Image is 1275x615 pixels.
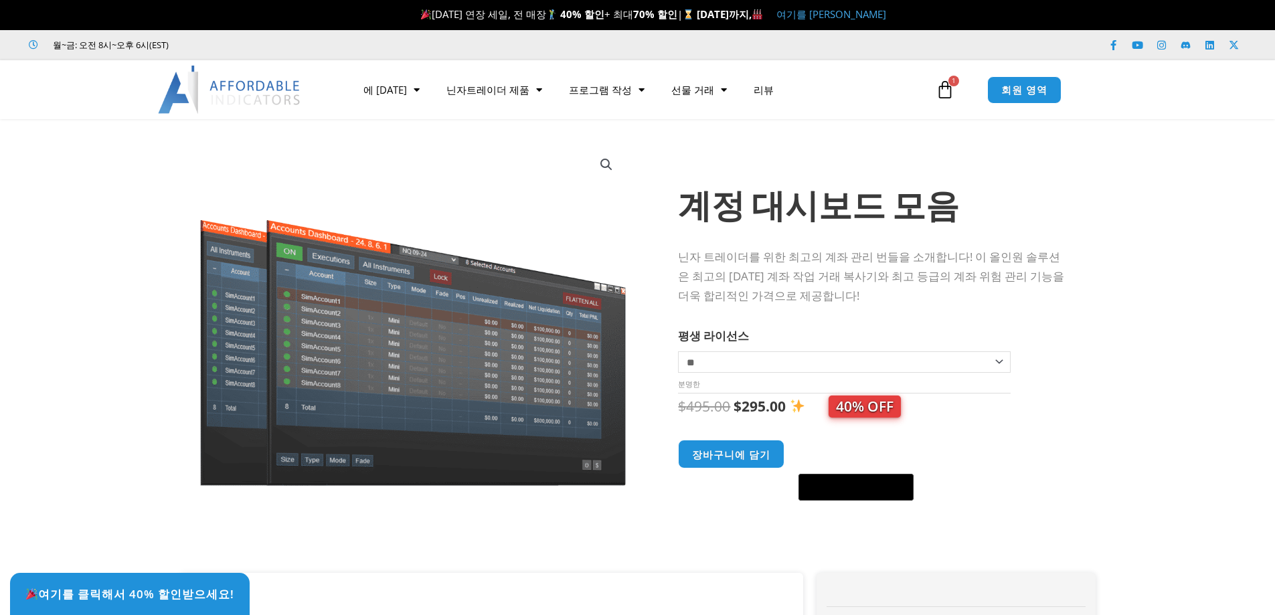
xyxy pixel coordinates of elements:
img: ⌛ [683,9,693,19]
font: [DATE]까지, [697,7,752,21]
a: 여기를 [PERSON_NAME] [776,7,886,21]
bdi: 495.00 [678,397,730,416]
font: 닌자 트레이더를 위한 최고의 계좌 관리 번들을 소개합니다! 이 올인원 솔루션은 최고의 [DATE] 계좌 작업 거래 복사기와 최고 등급의 계좌 위험 관리 기능을 더욱 합리적인 ... [678,249,1064,303]
font: 프로그램 작성 [569,83,632,96]
a: 리뷰 [740,74,787,105]
iframe: Trustpilot에서 제공하는 고객 리뷰 [187,38,388,52]
img: 🎉 [421,9,431,19]
font: 월~금: 오전 8시~오후 6시(EST) [53,39,169,51]
font: 장바구니에 담기 [692,448,770,461]
a: 에 [DATE] [350,74,433,105]
span: $ [734,397,742,416]
iframe: 보안 결제 입력 프레임 [796,438,916,470]
iframe: PayPal Message 1 [678,509,1069,521]
img: 🏌️‍♂️ [547,9,557,19]
font: + 최대 [604,7,633,21]
a: 전체 화면 이미지 갤러리 보기 [594,153,618,177]
img: 스크린샷 2024-08-26 155710eeeee [198,143,628,486]
font: 분명한 [678,379,700,389]
button: GPay로 구매 [798,474,914,501]
nav: 메뉴 [350,74,932,105]
font: 평생 라이선스 [678,328,749,343]
font: 에 [DATE] [363,83,407,96]
font: 닌자트레이더 제품 [446,83,529,96]
span: 40% OFF [829,396,901,418]
bdi: 295.00 [734,397,786,416]
font: 선물 거래 [671,83,714,96]
img: ✨ [790,399,804,413]
span: $ [678,397,686,416]
img: LogoAI | 저렴한 지표 – NinjaTrader [158,66,302,114]
a: 프로그램 작성 [556,74,658,105]
font: 여기를 클릭해서 40% 할인받으세요! [38,586,234,602]
img: 🎉 [26,588,37,600]
a: 1 [916,70,974,109]
img: 🏭 [752,9,762,19]
font: 70% 할인 [633,7,677,21]
font: [DATE] 연장 세일, 전 매장 [432,7,546,21]
font: | [677,7,683,21]
a: 🎉여기를 클릭해서 40% 할인받으세요! [10,573,250,615]
a: 닌자트레이더 제품 [433,74,556,105]
font: 리뷰 [754,83,774,96]
font: 1 [952,76,956,85]
button: 장바구니에 담기 [678,440,784,468]
a: 회원 영역 [987,76,1061,104]
font: 회원 영역 [1001,83,1047,96]
a: 옵션 지우기 [678,379,700,389]
a: 선물 거래 [658,74,740,105]
font: 계정 대시보드 모음 [678,185,959,227]
font: 40% 할인 [560,7,604,21]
